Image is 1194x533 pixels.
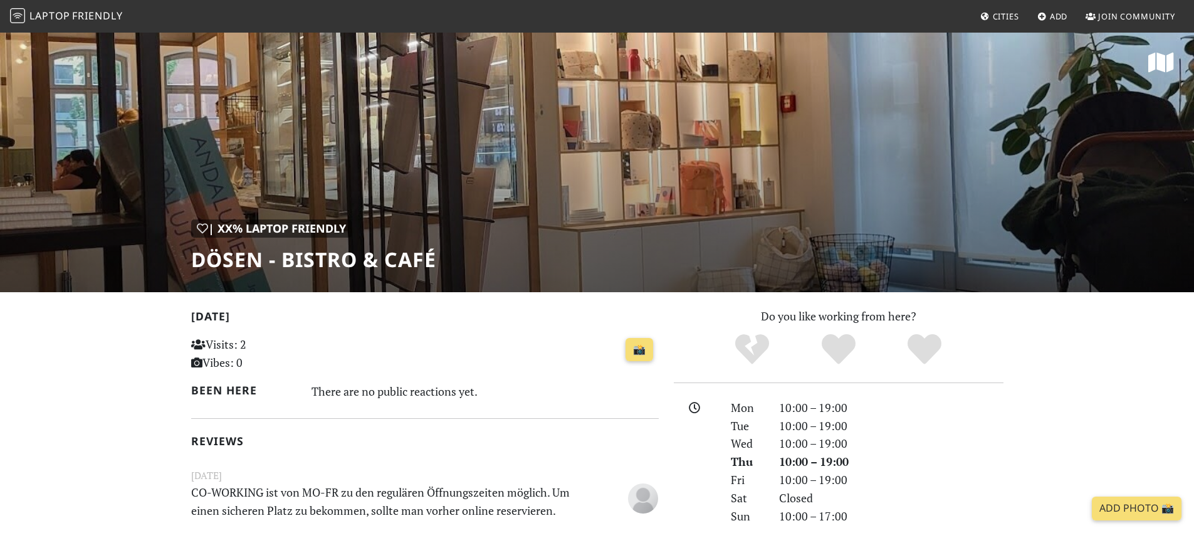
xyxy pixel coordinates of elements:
div: Sun [723,507,771,525]
div: No [709,332,795,367]
div: Mon [723,399,771,417]
span: Join Community [1098,11,1175,22]
div: Closed [772,489,1011,507]
div: Yes [795,332,882,367]
h1: DÖSEN - Bistro & Café [191,248,436,272]
div: | XX% Laptop Friendly [191,219,352,238]
small: [DATE] [184,468,666,483]
div: There are no public reactions yet. [312,381,659,401]
div: 10:00 – 19:00 [772,399,1011,417]
a: LaptopFriendly LaptopFriendly [10,6,123,28]
div: Definitely! [881,332,968,367]
a: Cities [975,5,1024,28]
div: Sat [723,489,771,507]
div: 10:00 – 17:00 [772,507,1011,525]
div: Thu [723,453,771,471]
p: CO-WORKING ist von MO-FR zu den regulären Öffnungszeiten möglich. Um einen sicheren Platz zu beko... [184,483,586,520]
div: Wed [723,435,771,453]
span: Anonymous [628,490,658,505]
div: 10:00 – 19:00 [772,417,1011,435]
span: Add [1050,11,1068,22]
h2: [DATE] [191,310,659,328]
div: Tue [723,417,771,435]
a: Add [1032,5,1073,28]
img: blank-535327c66bd565773addf3077783bbfce4b00ec00e9fd257753287c682c7fa38.png [628,483,658,514]
div: 10:00 – 19:00 [772,453,1011,471]
a: Join Community [1081,5,1180,28]
h2: Reviews [191,435,659,448]
img: LaptopFriendly [10,8,25,23]
p: Visits: 2 Vibes: 0 [191,335,337,372]
h2: Been here [191,384,297,397]
div: 10:00 – 19:00 [772,435,1011,453]
span: Friendly [72,9,122,23]
p: Do you like working from here? [674,307,1003,325]
span: Laptop [29,9,70,23]
a: Add Photo 📸 [1092,497,1181,520]
div: 10:00 – 19:00 [772,471,1011,489]
a: 📸 [626,338,653,362]
span: Cities [993,11,1019,22]
div: Fri [723,471,771,489]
